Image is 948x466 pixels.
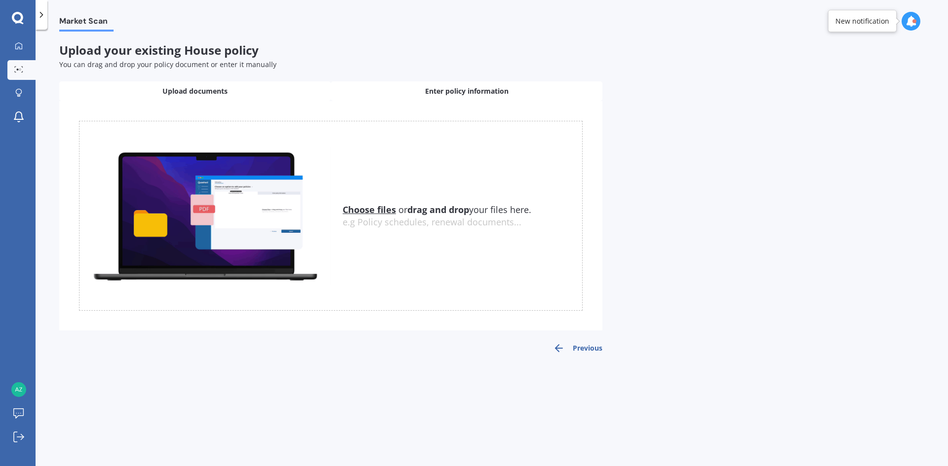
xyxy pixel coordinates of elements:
img: upload.de96410c8ce839c3fdd5.gif [79,146,331,285]
img: 6868cb4ea528f52cd62a80b78143973d [11,382,26,397]
span: Upload documents [162,86,228,96]
span: Market Scan [59,16,114,30]
span: or your files here. [343,204,531,215]
span: You can drag and drop your policy document or enter it manually [59,60,276,69]
div: e.g Policy schedules, renewal documents... [343,217,582,228]
b: drag and drop [407,204,469,215]
div: New notification [835,16,889,26]
span: Enter policy information [425,86,509,96]
u: Choose files [343,204,396,215]
span: Upload your existing House policy [59,42,259,58]
button: Previous [553,342,602,354]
